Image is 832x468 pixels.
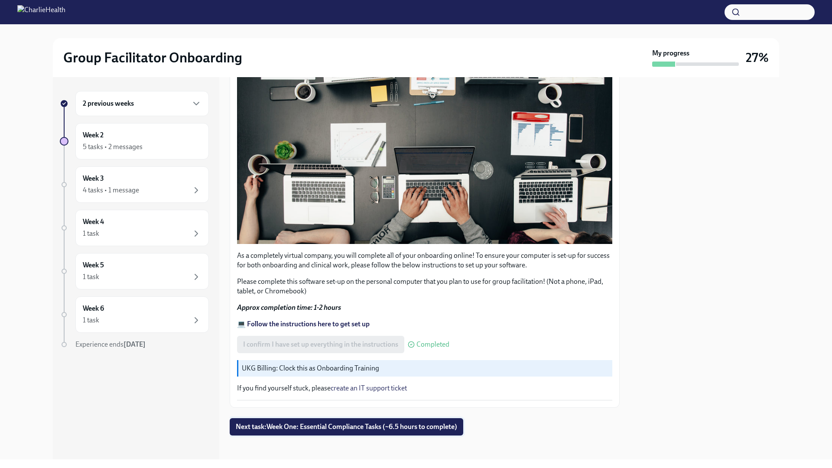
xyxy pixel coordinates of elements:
a: 💻 Follow the instructions here to get set up [237,320,370,328]
a: Week 51 task [60,253,209,289]
a: Week 25 tasks • 2 messages [60,123,209,159]
div: 2 previous weeks [75,91,209,116]
a: Week 41 task [60,210,209,246]
button: Zoom image [237,22,612,244]
h6: Week 4 [83,217,104,227]
h6: 2 previous weeks [83,99,134,108]
h2: Group Facilitator Onboarding [63,49,242,66]
strong: My progress [652,49,689,58]
a: Week 34 tasks • 1 message [60,166,209,203]
img: CharlieHealth [17,5,65,19]
strong: Approx completion time: 1-2 hours [237,303,341,312]
p: Please complete this software set-up on the personal computer that you plan to use for group faci... [237,277,612,296]
h6: Week 3 [83,174,104,183]
div: 4 tasks • 1 message [83,185,139,195]
h6: Week 6 [83,304,104,313]
strong: [DATE] [123,340,146,348]
p: If you find yourself stuck, please [237,383,612,393]
span: Completed [416,341,449,348]
a: Week 61 task [60,296,209,333]
div: 1 task [83,272,99,282]
span: Next task : Week One: Essential Compliance Tasks (~6.5 hours to complete) [236,422,457,431]
span: Experience ends [75,340,146,348]
p: As a completely virtual company, you will complete all of your onboarding online! To ensure your ... [237,251,612,270]
button: Next task:Week One: Essential Compliance Tasks (~6.5 hours to complete) [230,418,463,435]
div: 1 task [83,229,99,238]
a: create an IT support ticket [331,384,407,392]
div: 5 tasks • 2 messages [83,142,143,152]
p: UKG Billing: Clock this as Onboarding Training [242,364,609,373]
div: 1 task [83,315,99,325]
h3: 27% [746,50,769,65]
h6: Week 5 [83,260,104,270]
h6: Week 2 [83,130,104,140]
